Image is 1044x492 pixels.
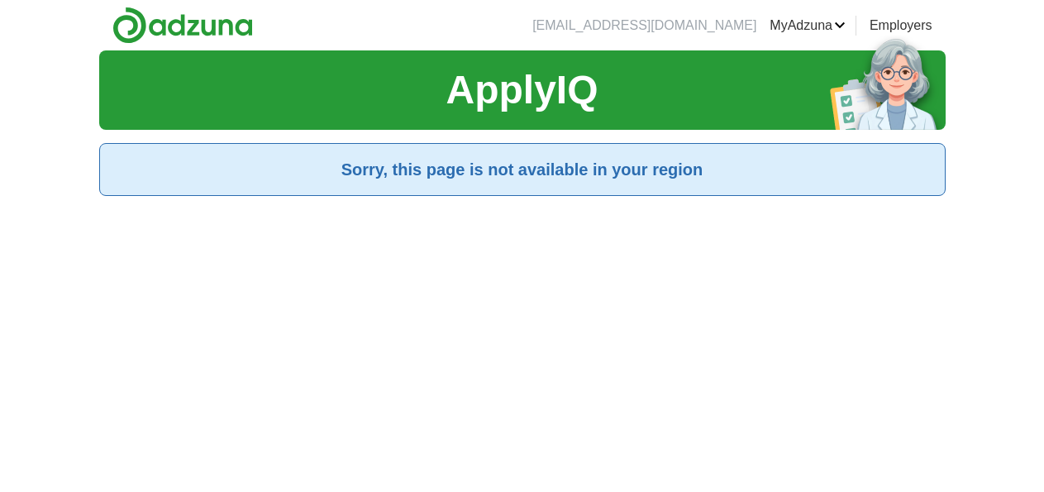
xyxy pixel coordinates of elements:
[113,157,932,182] h2: Sorry, this page is not available in your region
[446,60,598,120] h1: ApplyIQ
[770,16,846,36] a: MyAdzuna
[532,16,756,36] li: [EMAIL_ADDRESS][DOMAIN_NAME]
[870,16,932,36] a: Employers
[112,7,253,44] img: Adzuna logo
